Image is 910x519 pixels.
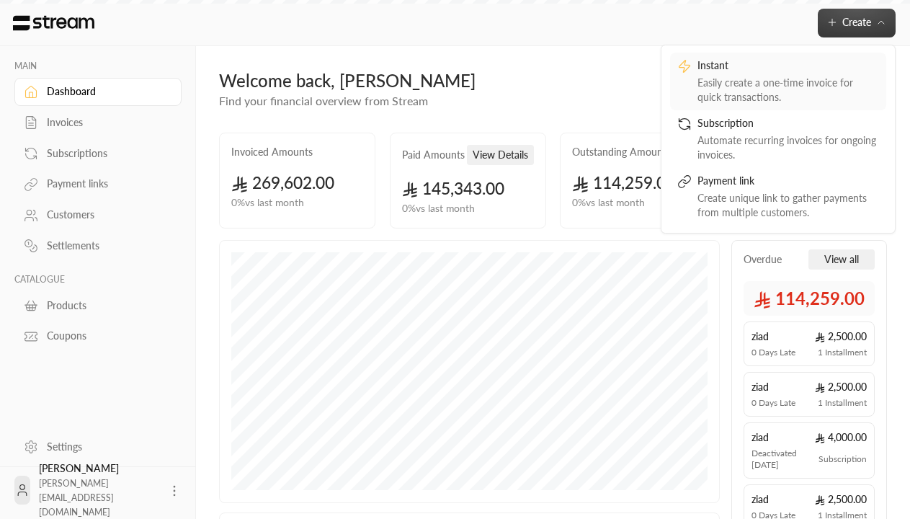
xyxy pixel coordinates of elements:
p: MAIN [14,61,182,72]
span: 2,500.00 [815,492,867,507]
div: Payment links [47,177,164,191]
span: ziad [751,380,769,394]
div: Coupons [47,329,164,343]
a: Customers [14,201,182,229]
div: Dashboard [47,84,164,99]
a: SubscriptionAutomate recurring invoices for ongoing invoices. [670,110,886,168]
div: Automate recurring invoices for ongoing invoices. [697,133,879,162]
a: ziad 4,000.00Deactivated [DATE]Subscription [744,422,875,479]
span: 0 % vs last month [402,201,475,216]
span: 145,343.00 [402,179,505,198]
span: 114,259.00 [754,287,865,310]
span: 2,500.00 [815,380,867,394]
div: Settings [47,440,164,454]
div: Invoices [47,115,164,130]
div: Customers [47,208,164,222]
span: 114,259.00 [572,173,675,192]
a: Coupons [14,322,182,350]
div: Subscription [697,116,879,133]
p: CATALOGUE [14,274,182,285]
span: 1 Installment [818,347,867,358]
a: Settings [14,432,182,461]
button: Create [818,9,896,37]
span: ziad [751,430,769,445]
a: Dashboard [14,78,182,106]
span: 0 % vs last month [572,195,645,210]
div: Instant [697,58,879,76]
span: 0 Days Late [751,397,795,409]
span: 1 Installment [818,397,867,409]
span: 0 % vs last month [231,195,304,210]
div: Subscriptions [47,146,164,161]
span: Deactivated [DATE] [751,448,818,471]
span: ziad [751,492,769,507]
span: 0 Days Late [751,347,795,358]
div: Create unique link to gather payments from multiple customers. [697,191,879,220]
a: Payment links [14,170,182,198]
span: 2,500.00 [815,329,867,344]
span: [PERSON_NAME][EMAIL_ADDRESS][DOMAIN_NAME] [39,478,114,518]
span: 269,602.00 [231,173,334,192]
h2: Invoiced Amounts [231,145,313,159]
span: Find your financial overview from Stream [219,94,428,107]
span: Create [842,16,871,28]
a: Settlements [14,232,182,260]
button: View Details [467,145,534,165]
div: Easily create a one-time invoice for quick transactions. [697,76,879,105]
div: Settlements [47,239,164,253]
h2: Outstanding Amounts [572,145,671,159]
a: ziad 2,500.000 Days Late1 Installment [744,321,875,366]
button: View all [808,249,875,270]
a: Subscriptions [14,139,182,167]
a: Invoices [14,109,182,137]
div: Payment link [697,174,879,191]
h2: Paid Amounts [402,148,465,162]
span: ziad [751,329,769,344]
img: Logo [12,15,96,31]
a: Payment linkCreate unique link to gather payments from multiple customers. [670,168,886,226]
div: Welcome back, [PERSON_NAME] [219,69,768,92]
a: ziad 2,500.000 Days Late1 Installment [744,372,875,417]
span: 4,000.00 [815,430,867,445]
div: Products [47,298,164,313]
span: Subscription [818,453,867,465]
a: Products [14,291,182,319]
div: [PERSON_NAME] [39,461,159,519]
span: Overdue [744,252,782,267]
a: InstantEasily create a one-time invoice for quick transactions. [670,53,886,110]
